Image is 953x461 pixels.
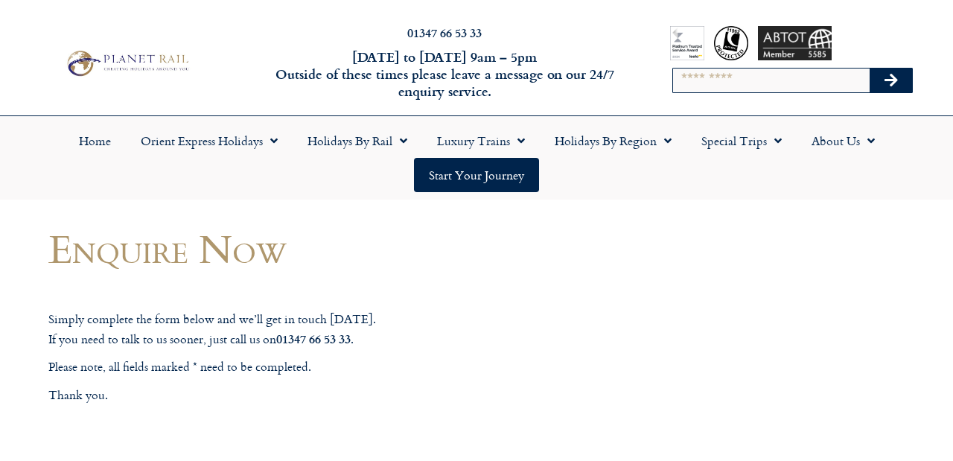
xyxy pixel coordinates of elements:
a: Home [64,124,126,158]
a: Start your Journey [414,158,539,192]
p: Please note, all fields marked * need to be completed. [48,357,607,377]
a: Orient Express Holidays [126,124,293,158]
a: 01347 66 53 33 [407,24,482,41]
h6: [DATE] to [DATE] 9am – 5pm Outside of these times please leave a message on our 24/7 enquiry serv... [258,48,631,101]
a: Special Trips [686,124,797,158]
h1: Enquire Now [48,226,607,270]
p: Simply complete the form below and we’ll get in touch [DATE]. If you need to talk to us sooner, j... [48,310,607,349]
a: Holidays by Rail [293,124,422,158]
p: Thank you. [48,386,607,405]
button: Search [870,69,913,92]
a: Luxury Trains [422,124,540,158]
a: About Us [797,124,890,158]
a: Holidays by Region [540,124,686,158]
strong: 01347 66 53 33 [276,330,351,347]
img: Planet Rail Train Holidays Logo [62,48,191,80]
nav: Menu [7,124,946,192]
